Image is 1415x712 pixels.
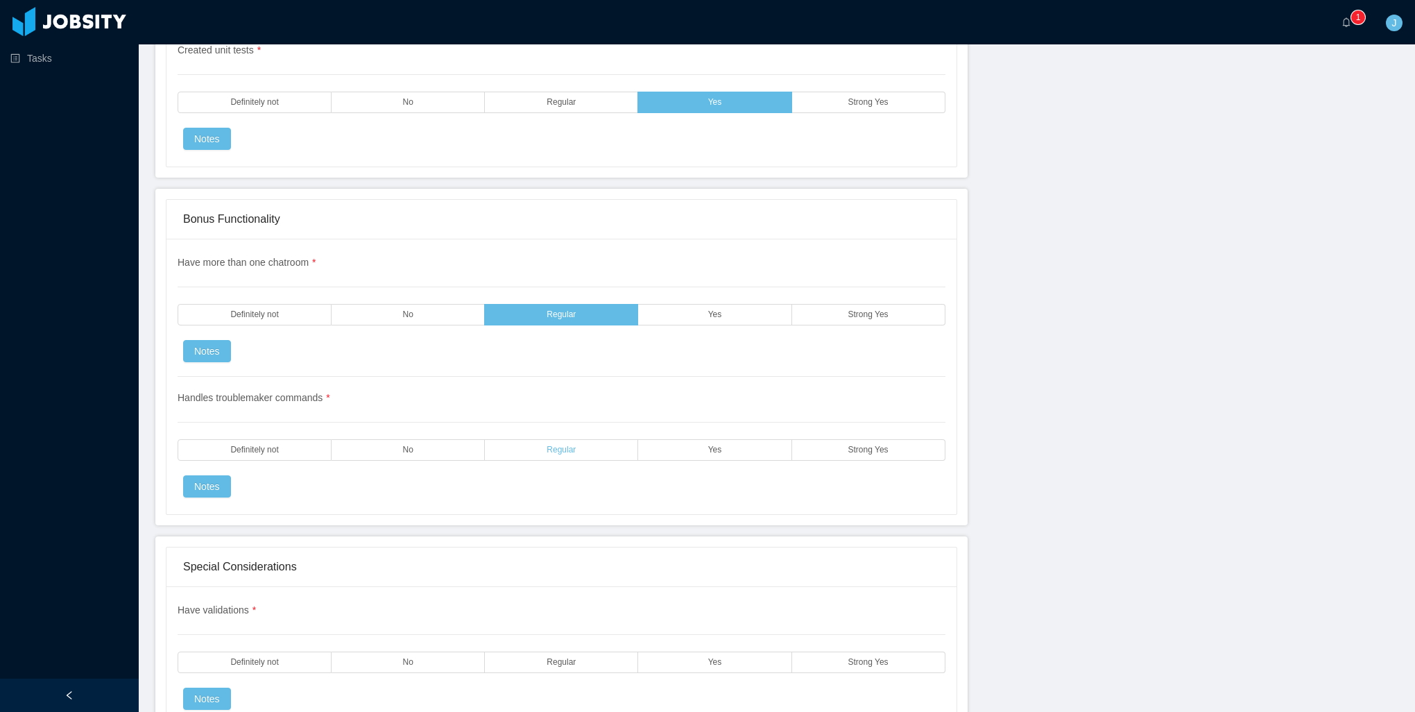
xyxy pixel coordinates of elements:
i: icon: bell [1341,17,1351,27]
span: Strong Yes [848,310,889,319]
span: Yes [708,446,722,455]
span: Definitely not [230,98,278,107]
span: Regular [547,658,576,667]
span: Definitely not [230,658,278,667]
span: No [403,446,413,455]
div: Bonus Functionality [183,200,940,239]
p: 1 [1356,10,1361,24]
span: Definitely not [230,310,278,319]
button: Notes [183,340,231,362]
span: Strong Yes [848,658,889,667]
span: Handles troublemaker commands [178,392,330,403]
sup: 1 [1351,10,1365,24]
span: Definitely not [230,446,278,455]
span: Yes [708,310,722,319]
span: J [1392,15,1397,31]
button: Notes [183,128,231,150]
span: Strong Yes [848,446,889,455]
span: Created unit tests [178,44,261,56]
span: Yes [708,98,722,107]
span: No [403,310,413,319]
button: Notes [183,475,231,498]
span: Regular [547,98,576,107]
span: Regular [547,310,576,319]
span: Yes [708,658,722,667]
span: Have validations [178,604,256,616]
div: Special Considerations [183,548,940,586]
span: No [403,98,413,107]
button: Notes [183,688,231,710]
span: Have more than one chatroom [178,257,316,268]
span: Regular [547,446,576,455]
a: icon: profileTasks [10,44,128,72]
span: No [403,658,413,667]
span: Strong Yes [848,98,889,107]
